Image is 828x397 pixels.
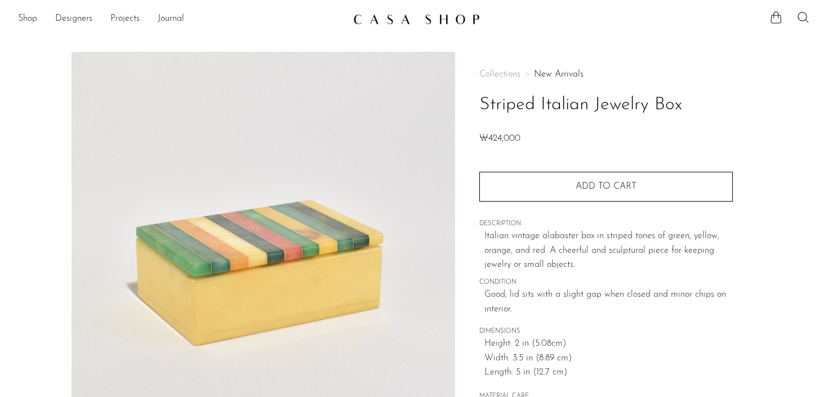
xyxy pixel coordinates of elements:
[158,12,184,26] a: Journal
[484,351,733,366] span: Width: 3.5 in (8.89 cm)
[110,12,140,26] a: Projects
[55,12,92,26] a: Designers
[576,182,636,191] span: Add to cart
[479,134,520,143] span: ₩424,000
[479,219,733,229] span: DESCRIPTION
[479,278,733,288] span: CONDITION
[18,12,37,26] a: Shop
[484,365,733,380] span: Length: 5 in (12.7 cm)
[484,337,733,351] span: Height: 2 in (5.08cm)
[479,70,733,79] nav: Breadcrumbs
[484,288,733,316] span: Good; lid sits with a slight gap when closed and minor chips on interior.
[18,10,344,29] nav: Desktop navigation
[484,229,733,273] p: Italian vintage alabaster box in striped tones of green, yellow, orange, and red. A cheerful and ...
[479,70,520,79] span: Collections
[479,327,733,337] span: DIMENSIONS
[479,91,733,119] h1: Striped Italian Jewelry Box
[18,10,344,29] ul: NEW HEADER MENU
[479,172,733,201] button: Add to cart
[534,70,584,79] a: New Arrivals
